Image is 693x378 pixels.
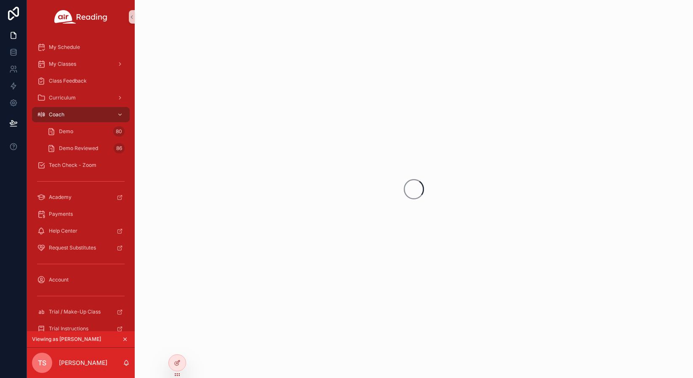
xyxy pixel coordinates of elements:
[32,304,130,319] a: Trial / Make-Up Class
[49,44,80,51] span: My Schedule
[32,190,130,205] a: Academy
[49,276,69,283] span: Account
[32,240,130,255] a: Request Substitutes
[32,206,130,222] a: Payments
[42,124,130,139] a: Demo80
[59,145,98,152] span: Demo Reviewed
[32,272,130,287] a: Account
[32,73,130,88] a: Class Feedback
[49,228,77,234] span: Help Center
[49,111,64,118] span: Coach
[59,359,107,367] p: [PERSON_NAME]
[49,194,72,201] span: Academy
[27,34,135,331] div: scrollable content
[49,325,88,332] span: Trial Instructions
[49,94,76,101] span: Curriculum
[32,223,130,239] a: Help Center
[49,61,76,67] span: My Classes
[49,244,96,251] span: Request Substitutes
[49,211,73,217] span: Payments
[42,141,130,156] a: Demo Reviewed86
[32,321,130,336] a: Trial Instructions
[114,143,125,153] div: 86
[32,336,101,343] span: Viewing as [PERSON_NAME]
[49,308,101,315] span: Trial / Make-Up Class
[38,358,46,368] span: TS
[32,56,130,72] a: My Classes
[59,128,73,135] span: Demo
[49,78,87,84] span: Class Feedback
[32,158,130,173] a: Tech Check - Zoom
[113,126,125,137] div: 80
[54,10,107,24] img: App logo
[49,162,96,169] span: Tech Check - Zoom
[32,107,130,122] a: Coach
[32,90,130,105] a: Curriculum
[32,40,130,55] a: My Schedule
